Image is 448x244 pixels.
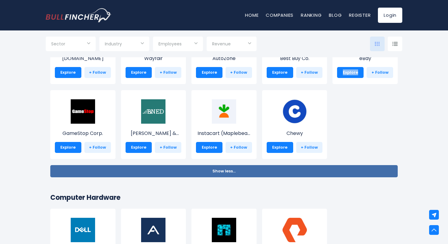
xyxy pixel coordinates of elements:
[55,67,81,78] a: Explore
[337,67,364,78] a: Explore
[267,130,323,137] p: Chewy
[349,12,371,18] a: Register
[337,55,393,62] p: eBay
[141,99,165,124] img: BNED.png
[196,142,222,153] a: Explore
[46,8,112,22] img: Bullfincher logo
[245,12,258,18] a: Home
[126,55,182,62] p: Wayfair
[155,142,181,153] a: + Follow
[55,142,81,153] a: Explore
[392,42,398,46] img: icon-comp-list-view.svg
[296,67,323,78] a: + Follow
[375,42,380,46] img: icon-comp-grid.svg
[51,41,65,47] span: Sector
[84,142,111,153] a: + Follow
[126,130,182,137] p: Barnes & Noble Education
[378,8,402,23] a: Login
[212,218,236,242] img: NTAP.jpeg
[212,39,251,50] input: Selection
[329,12,342,18] a: Blog
[84,67,111,78] a: + Follow
[196,111,252,137] a: Instacart (Maplebea...
[296,142,323,153] a: + Follow
[212,169,236,174] span: Show less...
[283,218,307,242] img: PSTG.png
[283,99,307,124] img: CHWY.jpeg
[55,130,111,137] p: GameStop Corp.
[301,12,322,18] a: Ranking
[212,99,236,124] img: CART.png
[71,99,95,124] img: GME.png
[266,12,293,18] a: Companies
[158,41,182,47] span: Employees
[267,55,323,62] p: Best Buy Co.
[126,67,152,78] a: Explore
[155,67,181,78] a: + Follow
[196,67,222,78] a: Explore
[55,55,111,62] p: Amazon.com
[126,111,182,137] a: [PERSON_NAME] & [PERSON_NAME] Educ...
[55,111,111,137] a: GameStop Corp.
[46,8,111,22] a: Go to homepage
[267,142,293,153] a: Explore
[226,142,252,153] a: + Follow
[105,39,144,50] input: Selection
[367,67,393,78] a: + Follow
[212,41,231,47] span: Revenue
[141,218,165,242] img: ANET.png
[50,193,398,203] h2: Computer Hardware
[267,67,293,78] a: Explore
[51,39,90,50] input: Selection
[267,111,323,137] a: Chewy
[196,130,252,137] p: Instacart (Maplebear)
[226,67,252,78] a: + Follow
[196,55,252,62] p: AutoZone
[158,39,197,50] input: Selection
[126,142,152,153] a: Explore
[50,165,398,177] button: Show less...
[71,218,95,242] img: DELL.png
[105,41,122,47] span: Industry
